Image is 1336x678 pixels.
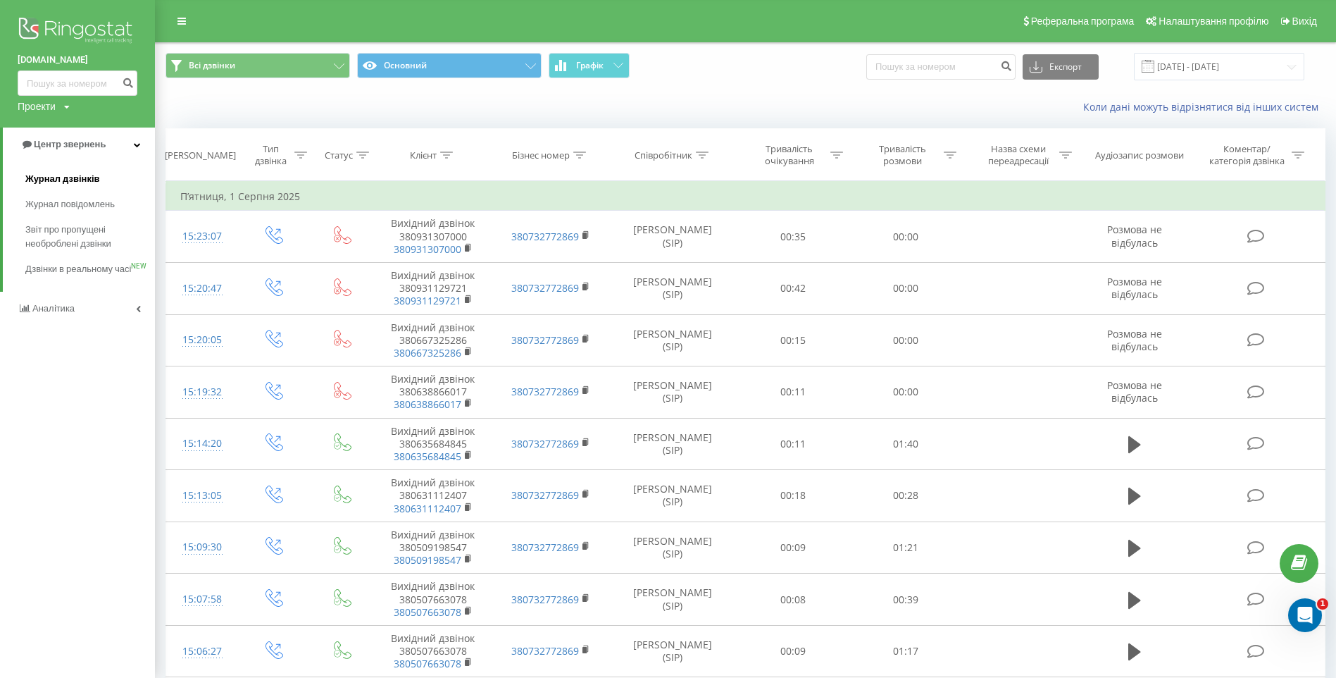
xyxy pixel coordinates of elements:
[374,625,492,677] td: Вихідний дзвінок 380507663078
[849,470,963,522] td: 00:28
[394,242,461,256] a: 380931307000
[180,378,224,406] div: 15:19:32
[25,223,148,251] span: Звіт про пропущені необроблені дзвінки
[394,346,461,359] a: 380667325286
[1288,598,1322,632] iframe: Intercom live chat
[511,281,579,295] a: 380732772869
[736,314,849,366] td: 00:15
[609,366,736,419] td: [PERSON_NAME] (SIP)
[18,70,137,96] input: Пошук за номером
[25,217,155,257] a: Звіт про пропущені необроблені дзвінки
[374,574,492,626] td: Вихідний дзвінок 380507663078
[394,450,461,463] a: 380635684845
[357,53,542,78] button: Основний
[511,593,579,606] a: 380732772869
[849,211,963,263] td: 00:00
[576,61,604,70] span: Графік
[1023,54,1099,80] button: Експорт
[394,397,461,411] a: 380638866017
[34,139,106,149] span: Центр звернень
[180,430,224,457] div: 15:14:20
[180,638,224,665] div: 15:06:27
[1206,143,1288,167] div: Коментар/категорія дзвінка
[736,470,849,522] td: 00:18
[609,211,736,263] td: [PERSON_NAME] (SIP)
[849,262,963,314] td: 00:00
[18,99,56,113] div: Проекти
[3,128,155,161] a: Центр звернень
[511,541,579,554] a: 380732772869
[736,262,849,314] td: 00:42
[1292,16,1317,27] span: Вихід
[166,183,1325,211] td: П’ятниця, 1 Серпня 2025
[180,534,224,561] div: 15:09:30
[511,385,579,398] a: 380732772869
[410,149,437,161] div: Клієнт
[25,257,155,282] a: Дзвінки в реальному часіNEW
[511,437,579,450] a: 380732772869
[1107,275,1162,301] span: Розмова не відбулась
[511,644,579,658] a: 380732772869
[512,149,570,161] div: Бізнес номер
[1317,598,1328,610] span: 1
[511,333,579,347] a: 380732772869
[25,192,155,217] a: Журнал повідомлень
[1107,223,1162,249] span: Розмова не відбулась
[25,197,115,211] span: Журнал повідомлень
[549,53,630,78] button: Графік
[32,303,75,314] span: Аналiтика
[374,262,492,314] td: Вихідний дзвінок 380931129721
[849,625,963,677] td: 01:17
[736,418,849,470] td: 00:11
[180,275,224,302] div: 15:20:47
[374,470,492,522] td: Вихідний дзвінок 380631112407
[1107,327,1162,353] span: Розмова не відбулась
[849,366,963,419] td: 00:00
[18,53,137,67] a: [DOMAIN_NAME]
[374,522,492,574] td: Вихідний дзвінок 380509198547
[325,149,353,161] div: Статус
[849,522,963,574] td: 01:21
[374,366,492,419] td: Вихідний дзвінок 380638866017
[609,574,736,626] td: [PERSON_NAME] (SIP)
[394,502,461,515] a: 380631112407
[736,522,849,574] td: 00:09
[609,625,736,677] td: [PERSON_NAME] (SIP)
[1083,100,1325,113] a: Коли дані можуть відрізнятися вiд інших систем
[1107,378,1162,405] span: Розмова не відбулась
[180,586,224,613] div: 15:07:58
[166,53,350,78] button: Всі дзвінки
[1031,16,1135,27] span: Реферальна програма
[511,488,579,502] a: 380732772869
[180,223,224,250] div: 15:23:07
[180,482,224,510] div: 15:13:05
[374,314,492,366] td: Вихідний дзвінок 380667325286
[849,574,963,626] td: 00:39
[374,211,492,263] td: Вихідний дзвінок 380931307000
[374,418,492,470] td: Вихідний дзвінок 380635684845
[609,470,736,522] td: [PERSON_NAME] (SIP)
[736,625,849,677] td: 00:09
[511,230,579,243] a: 380732772869
[751,143,827,167] div: Тривалість очікування
[609,262,736,314] td: [PERSON_NAME] (SIP)
[189,60,235,71] span: Всі дзвінки
[25,262,131,276] span: Дзвінки в реальному часі
[849,314,963,366] td: 00:00
[609,418,736,470] td: [PERSON_NAME] (SIP)
[849,418,963,470] td: 01:40
[635,149,692,161] div: Співробітник
[394,657,461,670] a: 380507663078
[609,314,736,366] td: [PERSON_NAME] (SIP)
[736,211,849,263] td: 00:35
[165,149,236,161] div: [PERSON_NAME]
[251,143,291,167] div: Тип дзвінка
[18,14,137,49] img: Ringostat logo
[736,366,849,419] td: 00:11
[394,553,461,567] a: 380509198547
[1159,16,1268,27] span: Налаштування профілю
[609,522,736,574] td: [PERSON_NAME] (SIP)
[394,605,461,619] a: 380507663078
[736,574,849,626] td: 00:08
[180,326,224,354] div: 15:20:05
